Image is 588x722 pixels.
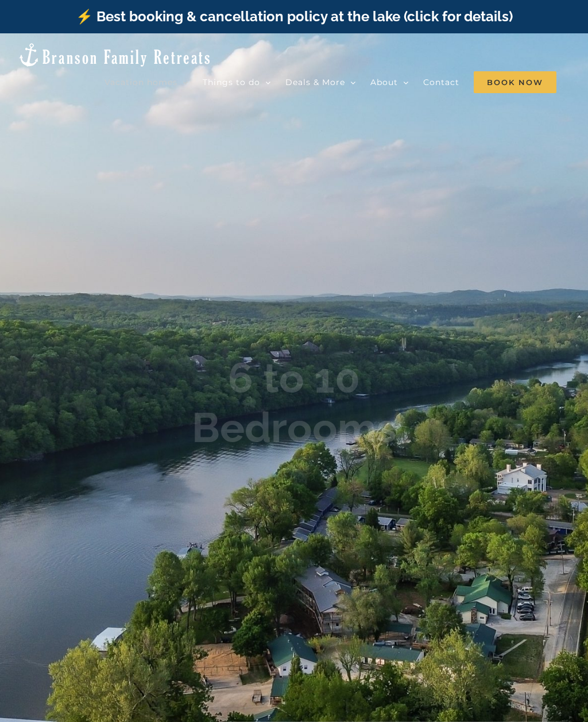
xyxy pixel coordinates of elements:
[203,71,271,94] a: Things to do
[370,71,409,94] a: About
[203,78,260,86] span: Things to do
[474,71,556,94] a: Book Now
[285,78,345,86] span: Deals & More
[105,71,571,94] nav: Main Menu
[17,42,212,68] img: Branson Family Retreats Logo
[285,71,356,94] a: Deals & More
[423,78,459,86] span: Contact
[105,71,188,94] a: Vacation homes
[423,71,459,94] a: Contact
[370,78,398,86] span: About
[474,71,556,93] span: Book Now
[192,353,397,451] b: 6 to 10 Bedrooms
[76,8,513,25] a: ⚡️ Best booking & cancellation policy at the lake (click for details)
[105,78,177,86] span: Vacation homes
